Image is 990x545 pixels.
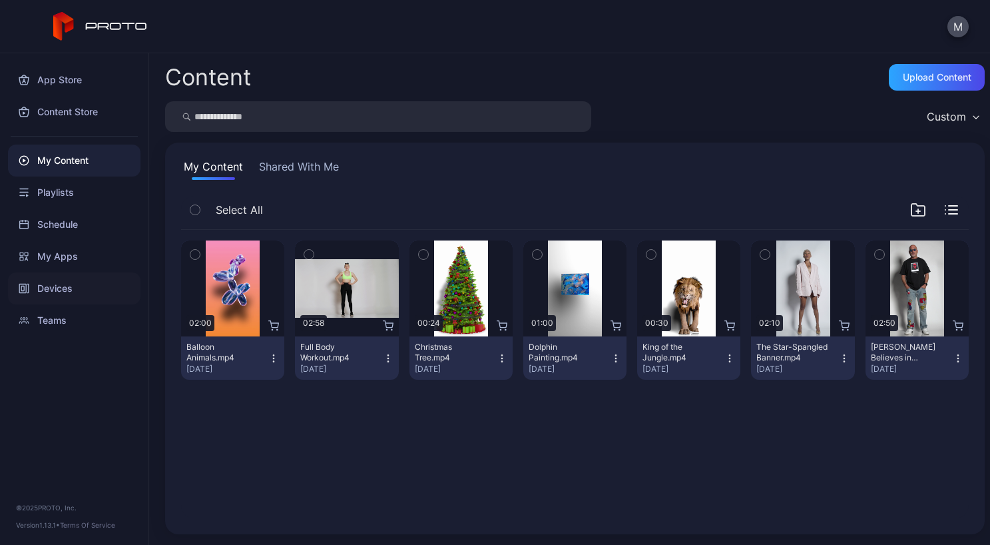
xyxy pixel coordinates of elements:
div: [DATE] [186,364,268,374]
div: Content [165,66,251,89]
div: [DATE] [871,364,953,374]
div: Upload Content [903,72,971,83]
div: [DATE] [300,364,382,374]
div: [DATE] [529,364,611,374]
button: Full Body Workout.mp4[DATE] [295,336,398,380]
button: Balloon Animals.mp4[DATE] [181,336,284,380]
span: Select All [216,202,263,218]
div: © 2025 PROTO, Inc. [16,502,132,513]
button: King of the Jungle.mp4[DATE] [637,336,740,380]
span: Version 1.13.1 • [16,521,60,529]
button: M [947,16,969,37]
button: The Star-Spangled Banner.mp4[DATE] [751,336,854,380]
a: My Apps [8,241,140,272]
div: [DATE] [642,364,724,374]
a: Playlists [8,177,140,209]
a: Schedule [8,209,140,241]
div: Custom [927,110,966,123]
a: App Store [8,64,140,96]
div: King of the Jungle.mp4 [642,342,716,363]
a: My Content [8,145,140,177]
a: Teams [8,304,140,336]
button: Dolphin Painting.mp4[DATE] [523,336,626,380]
a: Terms Of Service [60,521,115,529]
div: Christmas Tree.mp4 [415,342,488,363]
div: [DATE] [415,364,497,374]
div: Full Body Workout.mp4 [300,342,373,363]
div: Dolphin Painting.mp4 [529,342,602,363]
button: Upload Content [889,64,985,91]
button: [PERSON_NAME] Believes in Proto.mp4[DATE] [866,336,969,380]
a: Content Store [8,96,140,128]
div: [DATE] [756,364,838,374]
button: Custom [920,101,985,132]
div: Howie Mandel Believes in Proto.mp4 [871,342,944,363]
button: My Content [181,159,246,180]
button: Shared With Me [256,159,342,180]
a: Devices [8,272,140,304]
div: The Star-Spangled Banner.mp4 [756,342,830,363]
div: Balloon Animals.mp4 [186,342,260,363]
button: Christmas Tree.mp4[DATE] [409,336,513,380]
